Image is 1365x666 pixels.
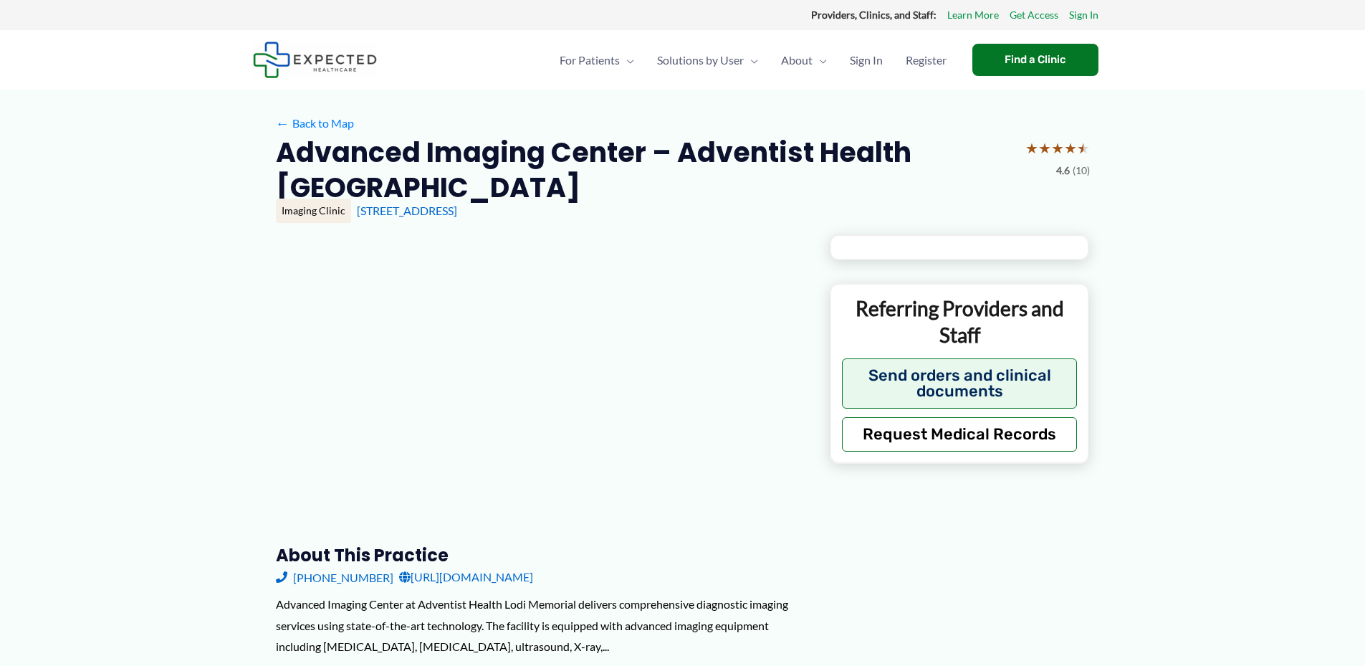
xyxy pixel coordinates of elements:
span: ★ [1064,135,1077,161]
img: Expected Healthcare Logo - side, dark font, small [253,42,377,78]
h2: Advanced Imaging Center – Adventist Health [GEOGRAPHIC_DATA] [276,135,1014,206]
a: [STREET_ADDRESS] [357,204,457,217]
span: ★ [1077,135,1090,161]
a: [URL][DOMAIN_NAME] [399,566,533,588]
a: Find a Clinic [972,44,1098,76]
span: Menu Toggle [620,35,634,85]
span: ← [276,116,289,130]
span: ★ [1051,135,1064,161]
span: 4.6 [1056,161,1070,180]
a: Register [894,35,958,85]
a: ←Back to Map [276,113,354,134]
span: Solutions by User [657,35,744,85]
a: Sign In [1069,6,1098,24]
span: Menu Toggle [744,35,758,85]
button: Send orders and clinical documents [842,358,1078,409]
a: Get Access [1010,6,1058,24]
strong: Providers, Clinics, and Staff: [811,9,937,21]
a: Solutions by UserMenu Toggle [646,35,770,85]
span: (10) [1073,161,1090,180]
span: ★ [1025,135,1038,161]
a: Sign In [838,35,894,85]
span: For Patients [560,35,620,85]
h3: About this practice [276,544,807,566]
div: Imaging Clinic [276,199,351,223]
span: Register [906,35,947,85]
a: AboutMenu Toggle [770,35,838,85]
a: Learn More [947,6,999,24]
nav: Primary Site Navigation [548,35,958,85]
span: Menu Toggle [813,35,827,85]
a: [PHONE_NUMBER] [276,566,393,588]
span: Sign In [850,35,883,85]
a: For PatientsMenu Toggle [548,35,646,85]
div: Advanced Imaging Center at Adventist Health Lodi Memorial delivers comprehensive diagnostic imagi... [276,594,807,657]
span: ★ [1038,135,1051,161]
button: Request Medical Records [842,417,1078,452]
span: About [781,35,813,85]
p: Referring Providers and Staff [842,295,1078,348]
